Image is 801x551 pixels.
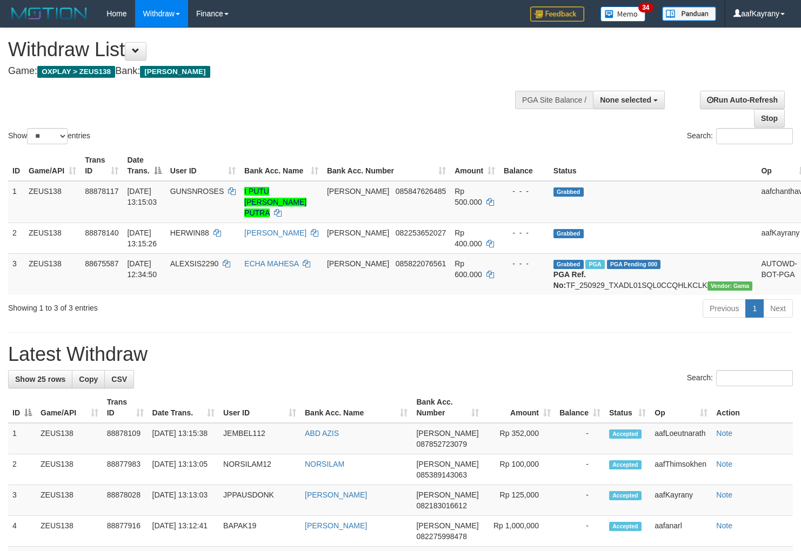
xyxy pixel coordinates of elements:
th: Trans ID: activate to sort column ascending [103,392,148,423]
td: [DATE] 13:15:38 [148,423,219,454]
a: Run Auto-Refresh [700,91,785,109]
td: - [555,516,605,547]
span: ALEXSIS2290 [170,259,219,268]
div: - - - [504,227,545,238]
td: - [555,454,605,485]
a: Stop [754,109,785,127]
a: Note [716,460,732,468]
th: Op: activate to sort column ascending [650,392,712,423]
th: Bank Acc. Number: activate to sort column ascending [412,392,483,423]
span: Show 25 rows [15,375,65,384]
td: 3 [8,485,36,516]
th: Amount: activate to sort column ascending [483,392,555,423]
h1: Withdraw List [8,39,523,61]
td: 2 [8,223,24,253]
td: TF_250929_TXADL01SQL0CCQHLKCLK [549,253,757,295]
label: Show entries [8,128,90,144]
a: Note [716,429,732,438]
span: Copy 085822076561 to clipboard [396,259,446,268]
img: panduan.png [662,6,716,21]
span: Rp 400.000 [455,229,482,248]
input: Search: [716,370,793,386]
a: [PERSON_NAME] [244,229,306,237]
span: 88675587 [85,259,118,268]
a: Note [716,490,732,499]
span: Rp 500.000 [455,187,482,206]
td: [DATE] 13:13:05 [148,454,219,485]
td: [DATE] 13:12:41 [148,516,219,547]
th: Action [712,392,793,423]
td: NORSILAM12 [219,454,301,485]
a: Previous [703,299,746,318]
select: Showentries [27,128,68,144]
th: Bank Acc. Name: activate to sort column ascending [301,392,412,423]
span: Rp 600.000 [455,259,482,279]
span: [DATE] 12:34:50 [127,259,157,279]
a: CSV [104,370,134,388]
span: [DATE] 13:15:26 [127,229,157,248]
a: Show 25 rows [8,370,72,388]
td: - [555,485,605,516]
span: Accepted [609,460,642,469]
td: 88877916 [103,516,148,547]
span: Copy 087852723079 to clipboard [416,440,466,448]
td: ZEUS138 [24,181,81,223]
label: Search: [687,370,793,386]
label: Search: [687,128,793,144]
th: Date Trans.: activate to sort column ascending [148,392,219,423]
img: Button%20Memo.svg [600,6,646,22]
th: User ID: activate to sort column ascending [166,150,240,181]
td: aafanarl [650,516,712,547]
span: 88878117 [85,187,118,196]
div: - - - [504,258,545,269]
td: 2 [8,454,36,485]
span: [PERSON_NAME] [327,187,389,196]
th: Game/API: activate to sort column ascending [24,150,81,181]
span: Accepted [609,429,642,439]
a: Note [716,521,732,530]
td: ZEUS138 [24,253,81,295]
span: 88878140 [85,229,118,237]
span: Accepted [609,522,642,531]
td: JPPAUSDONK [219,485,301,516]
img: Feedback.jpg [530,6,584,22]
div: - - - [504,186,545,197]
span: [DATE] 13:15:03 [127,187,157,206]
span: Grabbed [553,229,584,238]
span: Copy 082253652027 to clipboard [396,229,446,237]
span: [PERSON_NAME] [416,521,478,530]
td: 88878028 [103,485,148,516]
span: Vendor URL: https://trx31.1velocity.biz [707,281,753,291]
td: ZEUS138 [36,454,103,485]
h4: Game: Bank: [8,66,523,77]
div: Showing 1 to 3 of 3 entries [8,298,326,313]
a: Next [763,299,793,318]
td: ZEUS138 [36,485,103,516]
td: BAPAK19 [219,516,301,547]
input: Search: [716,128,793,144]
td: - [555,423,605,454]
td: 88878109 [103,423,148,454]
td: ZEUS138 [24,223,81,253]
td: ZEUS138 [36,423,103,454]
span: 34 [638,3,653,12]
b: PGA Ref. No: [553,270,586,290]
td: Rp 352,000 [483,423,555,454]
span: [PERSON_NAME] [416,490,478,499]
td: aafLoeutnarath [650,423,712,454]
td: ZEUS138 [36,516,103,547]
a: ABD AZIS [305,429,339,438]
span: CSV [111,375,127,384]
span: Copy 082275998478 to clipboard [416,532,466,541]
span: Grabbed [553,187,584,197]
span: PGA Pending [607,260,661,269]
span: OXPLAY > ZEUS138 [37,66,115,78]
a: [PERSON_NAME] [305,521,367,530]
a: NORSILAM [305,460,344,468]
th: Balance: activate to sort column ascending [555,392,605,423]
td: 1 [8,181,24,223]
th: ID: activate to sort column descending [8,392,36,423]
span: Copy 085847626485 to clipboard [396,187,446,196]
th: Bank Acc. Number: activate to sort column ascending [323,150,450,181]
img: MOTION_logo.png [8,5,90,22]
